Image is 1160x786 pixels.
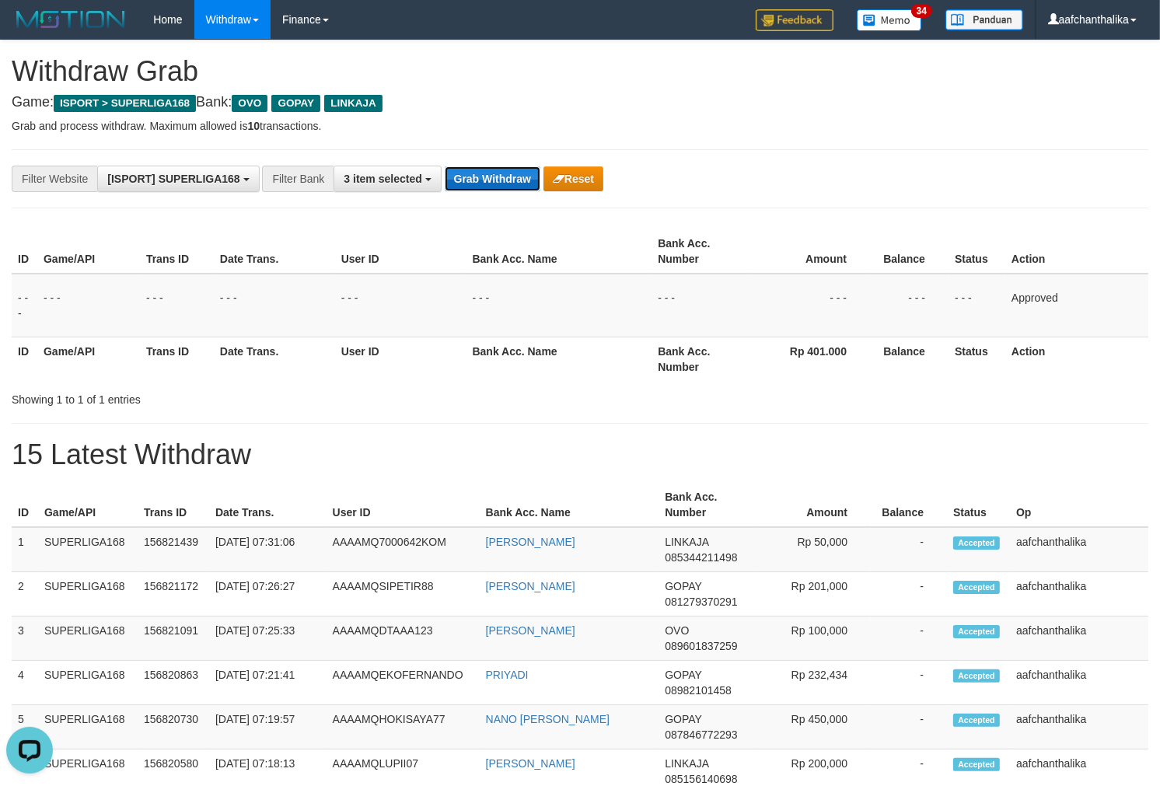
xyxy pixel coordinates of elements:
[107,173,239,185] span: [ISPORT] SUPERLIGA168
[870,274,949,337] td: - - -
[871,617,947,661] td: -
[38,617,138,661] td: SUPERLIGA168
[543,166,603,191] button: Reset
[665,757,708,770] span: LINKAJA
[327,572,480,617] td: AAAAMQSIPETIR88
[953,758,1000,771] span: Accepted
[327,705,480,749] td: AAAAMQHOKISAYA77
[665,551,737,564] span: Copy 085344211498 to clipboard
[756,483,871,527] th: Amount
[953,625,1000,638] span: Accepted
[38,572,138,617] td: SUPERLIGA168
[327,661,480,705] td: AAAAMQEKOFERNANDO
[480,483,659,527] th: Bank Acc. Name
[12,118,1148,134] p: Grab and process withdraw. Maximum allowed is transactions.
[12,166,97,192] div: Filter Website
[756,617,871,661] td: Rp 100,000
[12,572,38,617] td: 2
[1005,337,1148,381] th: Action
[953,536,1000,550] span: Accepted
[486,757,575,770] a: [PERSON_NAME]
[949,337,1005,381] th: Status
[659,483,756,527] th: Bank Acc. Number
[247,120,260,132] strong: 10
[12,617,38,661] td: 3
[756,661,871,705] td: Rp 232,434
[209,483,327,527] th: Date Trans.
[12,274,37,337] td: - - -
[871,705,947,749] td: -
[140,229,214,274] th: Trans ID
[751,229,870,274] th: Amount
[486,580,575,592] a: [PERSON_NAME]
[486,669,529,681] a: PRIYADI
[756,527,871,572] td: Rp 50,000
[466,229,652,274] th: Bank Acc. Name
[12,439,1148,470] h1: 15 Latest Withdraw
[1010,527,1148,572] td: aafchanthalika
[947,483,1010,527] th: Status
[214,337,335,381] th: Date Trans.
[138,483,209,527] th: Trans ID
[466,274,652,337] td: - - -
[140,274,214,337] td: - - -
[665,713,701,725] span: GOPAY
[335,337,466,381] th: User ID
[665,684,732,697] span: Copy 08982101458 to clipboard
[751,337,870,381] th: Rp 401.000
[54,95,196,112] span: ISPORT > SUPERLIGA168
[138,527,209,572] td: 156821439
[327,617,480,661] td: AAAAMQDTAAA123
[12,56,1148,87] h1: Withdraw Grab
[871,661,947,705] td: -
[324,95,383,112] span: LINKAJA
[486,536,575,548] a: [PERSON_NAME]
[38,661,138,705] td: SUPERLIGA168
[138,572,209,617] td: 156821172
[12,661,38,705] td: 4
[486,624,575,637] a: [PERSON_NAME]
[756,572,871,617] td: Rp 201,000
[945,9,1023,30] img: panduan.png
[870,337,949,381] th: Balance
[665,624,689,637] span: OVO
[271,95,320,112] span: GOPAY
[12,95,1148,110] h4: Game: Bank:
[486,713,610,725] a: NANO [PERSON_NAME]
[949,274,1005,337] td: - - -
[327,527,480,572] td: AAAAMQ7000642KOM
[665,728,737,741] span: Copy 087846772293 to clipboard
[665,580,701,592] span: GOPAY
[665,536,708,548] span: LINKAJA
[6,6,53,53] button: Open LiveChat chat widget
[12,527,38,572] td: 1
[12,229,37,274] th: ID
[1010,661,1148,705] td: aafchanthalika
[37,274,140,337] td: - - -
[38,527,138,572] td: SUPERLIGA168
[756,9,833,31] img: Feedback.jpg
[335,229,466,274] th: User ID
[665,596,737,608] span: Copy 081279370291 to clipboard
[335,274,466,337] td: - - -
[138,661,209,705] td: 156820863
[445,166,540,191] button: Grab Withdraw
[214,274,335,337] td: - - -
[12,705,38,749] td: 5
[1010,483,1148,527] th: Op
[37,229,140,274] th: Game/API
[209,527,327,572] td: [DATE] 07:31:06
[751,274,870,337] td: - - -
[12,386,472,407] div: Showing 1 to 1 of 1 entries
[140,337,214,381] th: Trans ID
[665,640,737,652] span: Copy 089601837259 to clipboard
[857,9,922,31] img: Button%20Memo.svg
[38,483,138,527] th: Game/API
[138,617,209,661] td: 156821091
[232,95,267,112] span: OVO
[209,705,327,749] td: [DATE] 07:19:57
[870,229,949,274] th: Balance
[97,166,259,192] button: [ISPORT] SUPERLIGA168
[1010,617,1148,661] td: aafchanthalika
[12,337,37,381] th: ID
